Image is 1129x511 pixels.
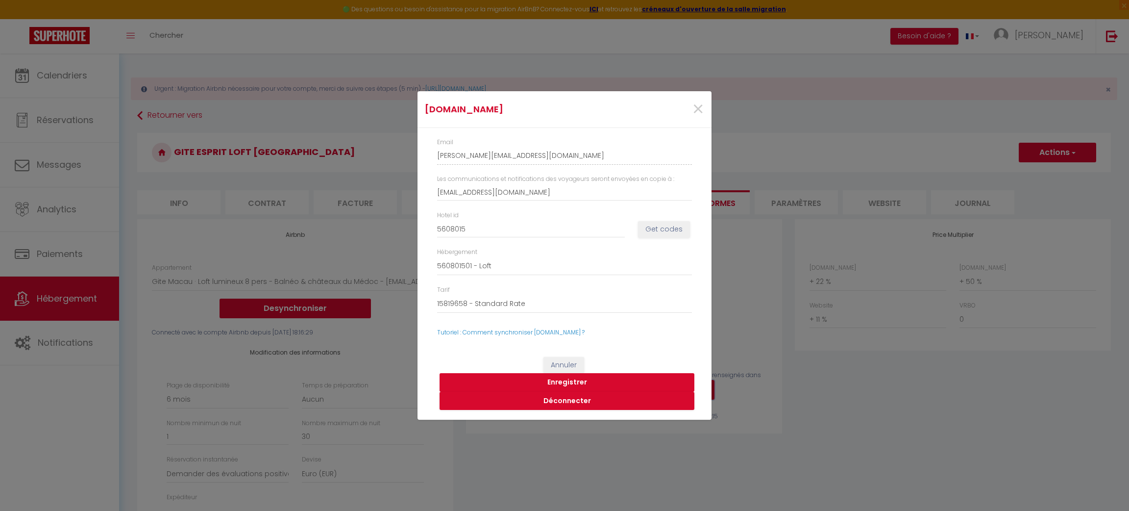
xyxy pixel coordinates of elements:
label: Tarif [437,285,450,295]
button: Ouvrir le widget de chat LiveChat [8,4,37,33]
span: × [692,95,704,124]
button: Close [692,99,704,120]
h4: [DOMAIN_NAME] [425,102,607,116]
button: Déconnecter [440,392,694,410]
button: Get codes [638,221,690,238]
label: Les communications et notifications des voyageurs seront envoyées en copie à : [437,175,674,184]
button: Annuler [543,357,584,374]
button: Enregistrer [440,373,694,392]
label: Hébergement [437,248,477,257]
a: Tutoriel : Comment synchroniser [DOMAIN_NAME] ? [437,328,585,336]
label: Hotel id [437,211,459,220]
label: Email [437,138,453,147]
